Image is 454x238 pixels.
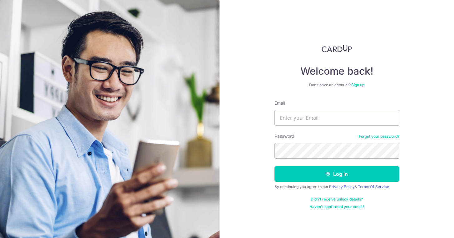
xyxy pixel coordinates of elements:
[359,134,399,139] a: Forgot your password?
[329,184,355,189] a: Privacy Policy
[274,100,285,106] label: Email
[274,82,399,87] div: Don’t have an account?
[274,184,399,189] div: By continuing you agree to our &
[309,204,364,209] a: Haven't confirmed your email?
[311,197,363,202] a: Didn't receive unlock details?
[322,45,352,52] img: CardUp Logo
[274,133,294,139] label: Password
[274,110,399,126] input: Enter your Email
[351,82,364,87] a: Sign up
[274,166,399,182] button: Log in
[274,65,399,77] h4: Welcome back!
[358,184,389,189] a: Terms Of Service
